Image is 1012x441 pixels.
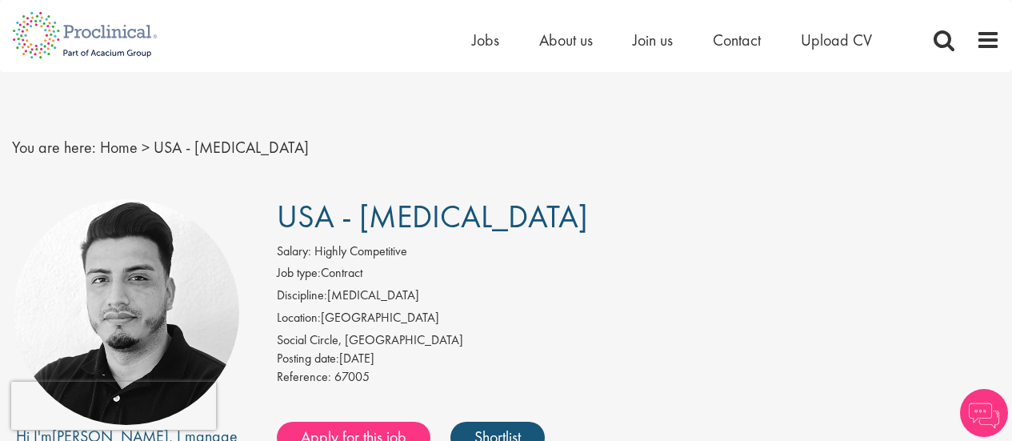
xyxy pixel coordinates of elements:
div: [DATE] [277,350,1000,368]
a: Contact [713,30,761,50]
span: Highly Competitive [314,243,407,259]
a: Upload CV [801,30,872,50]
img: Chatbot [960,389,1008,437]
span: 67005 [334,368,370,385]
div: Social Circle, [GEOGRAPHIC_DATA] [277,331,1000,350]
label: Discipline: [277,287,327,305]
a: breadcrumb link [100,137,138,158]
label: Reference: [277,368,331,387]
li: Contract [277,264,1000,287]
a: Join us [633,30,673,50]
img: imeage of recruiter Anderson Maldonado [14,199,239,425]
span: USA - [MEDICAL_DATA] [277,196,588,237]
label: Job type: [277,264,321,283]
li: [MEDICAL_DATA] [277,287,1000,309]
span: > [142,137,150,158]
li: [GEOGRAPHIC_DATA] [277,309,1000,331]
label: Salary: [277,243,311,261]
span: You are here: [12,137,96,158]
a: About us [539,30,593,50]
a: Jobs [472,30,499,50]
iframe: reCAPTCHA [11,382,216,430]
span: USA - [MEDICAL_DATA] [154,137,309,158]
span: Posting date: [277,350,339,367]
label: Location: [277,309,321,327]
